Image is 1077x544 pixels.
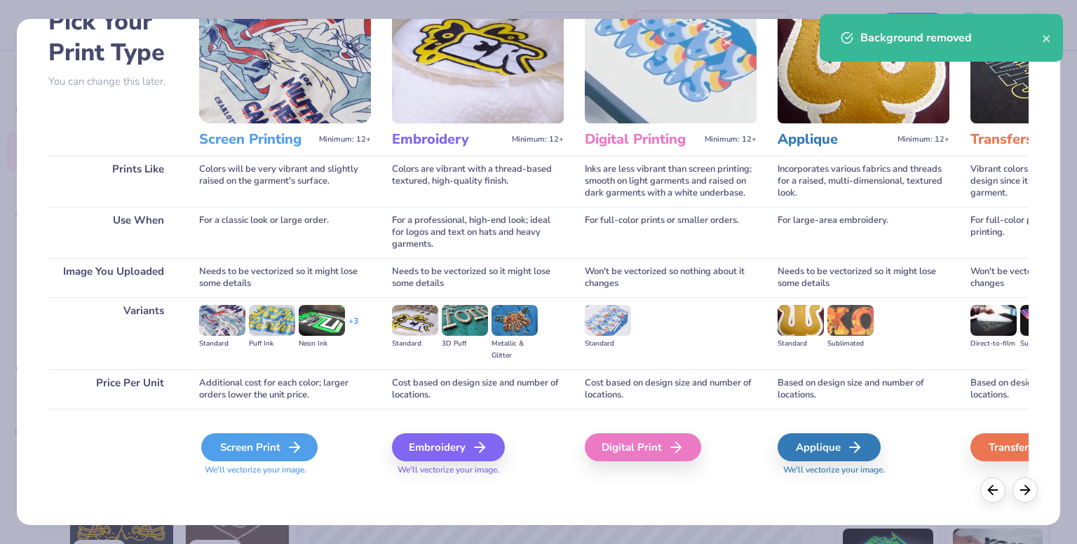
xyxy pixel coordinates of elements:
div: Variants [48,297,178,369]
div: For a classic look or large order. [199,207,371,258]
h3: Screen Printing [199,130,313,149]
div: Incorporates various fabrics and threads for a raised, multi-dimensional, textured look. [778,156,949,207]
div: Metallic & Glitter [492,338,538,362]
div: Direct-to-film [970,338,1017,350]
div: Standard [778,338,824,350]
span: Minimum: 12+ [512,135,564,144]
div: Needs to be vectorized so it might lose some details [392,258,564,297]
div: For full-color prints or smaller orders. [585,207,757,258]
img: Direct-to-film [970,305,1017,336]
div: Colors will be very vibrant and slightly raised on the garment's surface. [199,156,371,207]
div: Needs to be vectorized so it might lose some details [199,258,371,297]
span: Minimum: 12+ [705,135,757,144]
div: For large-area embroidery. [778,207,949,258]
div: Colors are vibrant with a thread-based textured, high-quality finish. [392,156,564,207]
div: Background removed [860,29,1042,46]
img: Standard [778,305,824,336]
div: Neon Ink [299,338,345,350]
div: 3D Puff [442,338,488,350]
h3: Embroidery [392,130,506,149]
div: Screen Print [201,433,318,461]
h2: Pick Your Print Type [48,6,178,68]
span: We'll vectorize your image. [778,464,949,476]
span: Minimum: 12+ [897,135,949,144]
img: Sublimated [827,305,874,336]
img: Puff Ink [249,305,295,336]
div: Supacolor [1020,338,1066,350]
div: Prints Like [48,156,178,207]
div: Embroidery [392,433,505,461]
div: Sublimated [827,338,874,350]
div: Won't be vectorized so nothing about it changes [585,258,757,297]
div: Standard [392,338,438,350]
div: Based on design size and number of locations. [778,369,949,409]
div: Inks are less vibrant than screen printing; smooth on light garments and raised on dark garments ... [585,156,757,207]
h3: Digital Printing [585,130,699,149]
div: Standard [585,338,631,350]
span: We'll vectorize your image. [199,464,371,476]
div: Standard [199,338,245,350]
div: Applique [778,433,881,461]
p: You can change this later. [48,76,178,88]
div: Price Per Unit [48,369,178,409]
div: Digital Print [585,433,701,461]
div: Needs to be vectorized so it might lose some details [778,258,949,297]
img: Standard [392,305,438,336]
div: Puff Ink [249,338,295,350]
button: close [1042,29,1052,46]
div: Cost based on design size and number of locations. [585,369,757,409]
div: + 3 [348,315,358,339]
img: Supacolor [1020,305,1066,336]
div: Use When [48,207,178,258]
div: Additional cost for each color; larger orders lower the unit price. [199,369,371,409]
div: Transfers [970,433,1073,461]
img: 3D Puff [442,305,488,336]
div: For a professional, high-end look; ideal for logos and text on hats and heavy garments. [392,207,564,258]
img: Standard [585,305,631,336]
img: Neon Ink [299,305,345,336]
span: Minimum: 12+ [319,135,371,144]
span: We'll vectorize your image. [392,464,564,476]
div: Cost based on design size and number of locations. [392,369,564,409]
img: Metallic & Glitter [492,305,538,336]
div: Image You Uploaded [48,258,178,297]
img: Standard [199,305,245,336]
h3: Applique [778,130,892,149]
